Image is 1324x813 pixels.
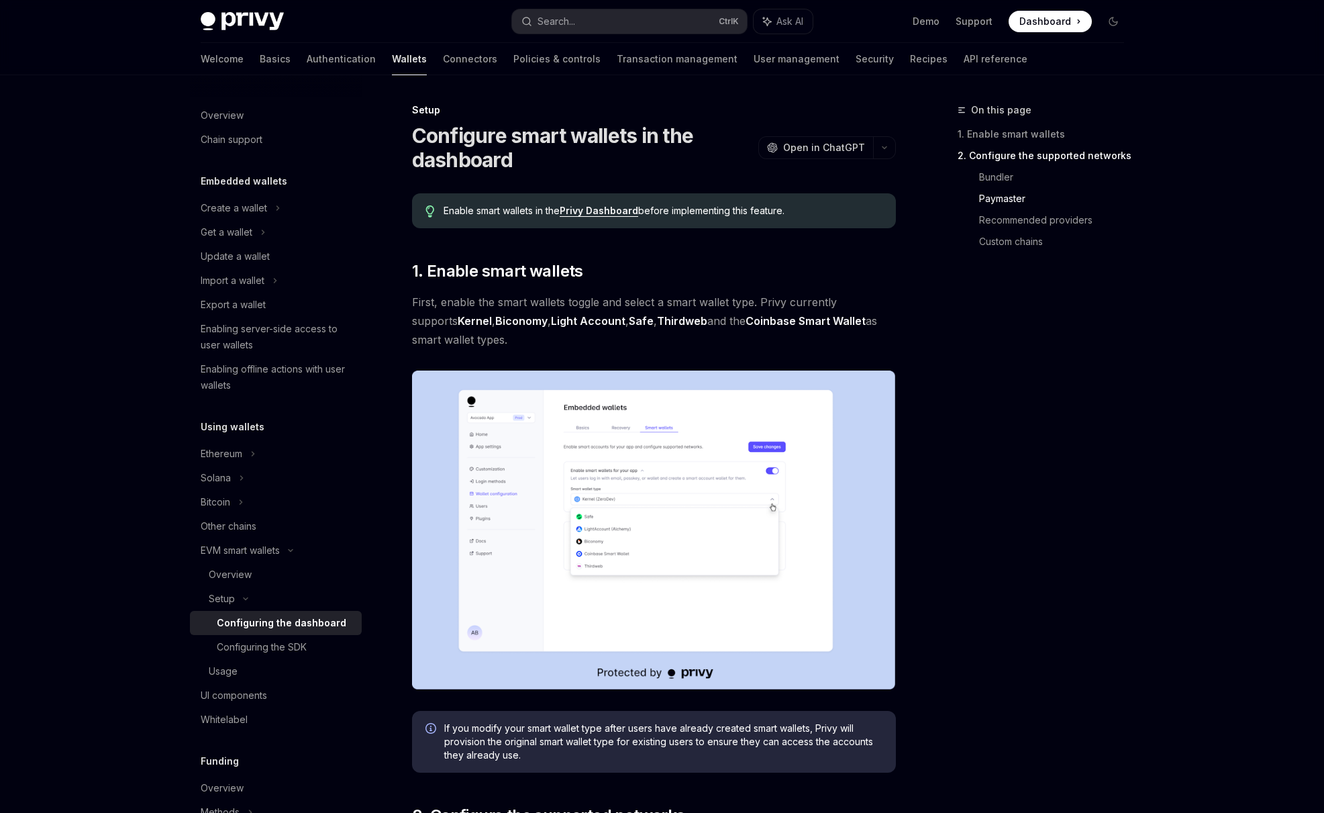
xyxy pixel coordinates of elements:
div: EVM smart wallets [201,542,280,559]
a: 2. Configure the supported networks [958,145,1135,166]
div: Import a wallet [201,273,264,289]
div: Bitcoin [201,494,230,510]
a: Whitelabel [190,708,362,732]
div: UI components [201,687,267,704]
div: Update a wallet [201,248,270,265]
a: 1. Enable smart wallets [958,124,1135,145]
div: Setup [209,591,235,607]
a: Kernel [458,314,492,328]
a: API reference [964,43,1027,75]
a: Authentication [307,43,376,75]
img: dark logo [201,12,284,31]
a: Enabling offline actions with user wallets [190,357,362,397]
a: Basics [260,43,291,75]
div: Whitelabel [201,712,248,728]
a: Light Account [551,314,625,328]
img: Sample enable smart wallets [412,371,896,689]
a: Wallets [392,43,427,75]
a: Connectors [443,43,497,75]
div: Search... [538,13,575,30]
h5: Funding [201,753,239,769]
a: Usage [190,659,362,683]
span: Ctrl K [719,16,739,27]
span: Enable smart wallets in the before implementing this feature. [444,204,882,218]
a: Overview [190,563,362,587]
span: Open in ChatGPT [783,141,865,154]
a: Support [956,15,992,28]
div: Usage [209,663,238,679]
div: Get a wallet [201,224,252,240]
div: Enabling offline actions with user wallets [201,361,354,393]
a: Chain support [190,128,362,152]
span: Dashboard [1019,15,1071,28]
div: Overview [201,107,244,124]
h5: Embedded wallets [201,173,287,189]
div: Other chains [201,518,256,534]
div: Export a wallet [201,297,266,313]
div: Setup [412,103,896,117]
span: On this page [971,102,1031,118]
a: Biconomy [495,314,548,328]
a: Transaction management [617,43,737,75]
a: Dashboard [1009,11,1092,32]
a: Demo [913,15,939,28]
h5: Using wallets [201,419,264,435]
a: User management [754,43,839,75]
a: Configuring the dashboard [190,611,362,635]
a: Bundler [979,166,1135,188]
a: Enabling server-side access to user wallets [190,317,362,357]
a: Update a wallet [190,244,362,269]
div: Enabling server-side access to user wallets [201,321,354,353]
div: Configuring the dashboard [217,615,346,631]
a: UI components [190,683,362,708]
div: Configuring the SDK [217,639,307,655]
span: First, enable the smart wallets toggle and select a smart wallet type. Privy currently supports ,... [412,293,896,349]
a: Policies & controls [513,43,601,75]
a: Export a wallet [190,293,362,317]
a: Coinbase Smart Wallet [746,314,866,328]
div: Solana [201,470,231,486]
a: Configuring the SDK [190,635,362,659]
a: Overview [190,103,362,128]
div: Create a wallet [201,200,267,216]
button: Search...CtrlK [512,9,747,34]
button: Ask AI [754,9,813,34]
button: Open in ChatGPT [758,136,873,159]
span: Ask AI [776,15,803,28]
span: 1. Enable smart wallets [412,260,583,282]
span: If you modify your smart wallet type after users have already created smart wallets, Privy will p... [444,722,882,762]
div: Overview [201,780,244,796]
div: Ethereum [201,446,242,462]
a: Privy Dashboard [560,205,638,217]
div: Overview [209,567,252,583]
a: Other chains [190,514,362,538]
a: Overview [190,776,362,800]
a: Security [856,43,894,75]
svg: Info [425,723,439,736]
h1: Configure smart wallets in the dashboard [412,124,753,172]
div: Chain support [201,132,262,148]
button: Toggle dark mode [1103,11,1124,32]
a: Thirdweb [657,314,707,328]
svg: Tip [425,205,435,218]
a: Safe [629,314,654,328]
a: Custom chains [979,231,1135,252]
a: Recommended providers [979,209,1135,231]
a: Recipes [910,43,948,75]
a: Paymaster [979,188,1135,209]
a: Welcome [201,43,244,75]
